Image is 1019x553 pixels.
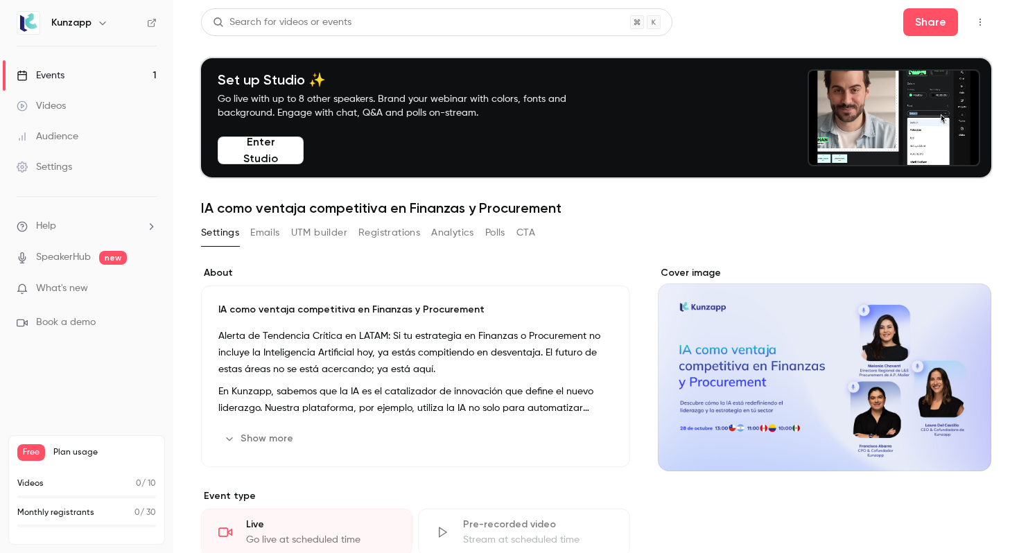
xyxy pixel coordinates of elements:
[17,219,157,234] li: help-dropdown-opener
[463,533,612,547] div: Stream at scheduled time
[291,222,347,244] button: UTM builder
[463,518,612,532] div: Pre-recorded video
[516,222,535,244] button: CTA
[201,266,630,280] label: About
[250,222,279,244] button: Emails
[51,16,92,30] h6: Kunzapp
[218,428,302,450] button: Show more
[218,71,599,88] h4: Set up Studio ✨
[17,130,78,143] div: Audience
[903,8,958,36] button: Share
[658,266,991,280] label: Cover image
[218,303,613,317] p: IA como ventaja competitiva en Finanzas y Procurement
[218,92,599,120] p: Go live with up to 8 other speakers. Brand your webinar with colors, fonts and background. Engage...
[36,315,96,330] span: Book a demo
[99,251,127,265] span: new
[17,444,45,461] span: Free
[201,489,630,503] p: Event type
[53,447,156,458] span: Plan usage
[134,509,140,517] span: 0
[17,477,44,490] p: Videos
[218,383,613,416] p: En Kunzapp, sabemos que la IA es el catalizador de innovación que define el nuevo liderazgo. Nues...
[17,12,40,34] img: Kunzapp
[136,477,156,490] p: / 10
[36,219,56,234] span: Help
[134,507,156,519] p: / 30
[218,328,613,378] p: Alerta de Tendencia Crítica en LATAM: Si tu estrategia en Finanzas o Procurement no incluye la In...
[213,15,351,30] div: Search for videos or events
[36,250,91,265] a: SpeakerHub
[17,507,94,519] p: Monthly registrants
[485,222,505,244] button: Polls
[36,281,88,296] span: What's new
[17,99,66,113] div: Videos
[17,160,72,174] div: Settings
[218,137,304,164] button: Enter Studio
[246,518,395,532] div: Live
[201,200,991,216] h1: IA como ventaja competitiva en Finanzas y Procurement
[431,222,474,244] button: Analytics
[246,533,395,547] div: Go live at scheduled time
[136,480,141,488] span: 0
[17,69,64,82] div: Events
[658,266,991,471] section: Cover image
[358,222,420,244] button: Registrations
[201,222,239,244] button: Settings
